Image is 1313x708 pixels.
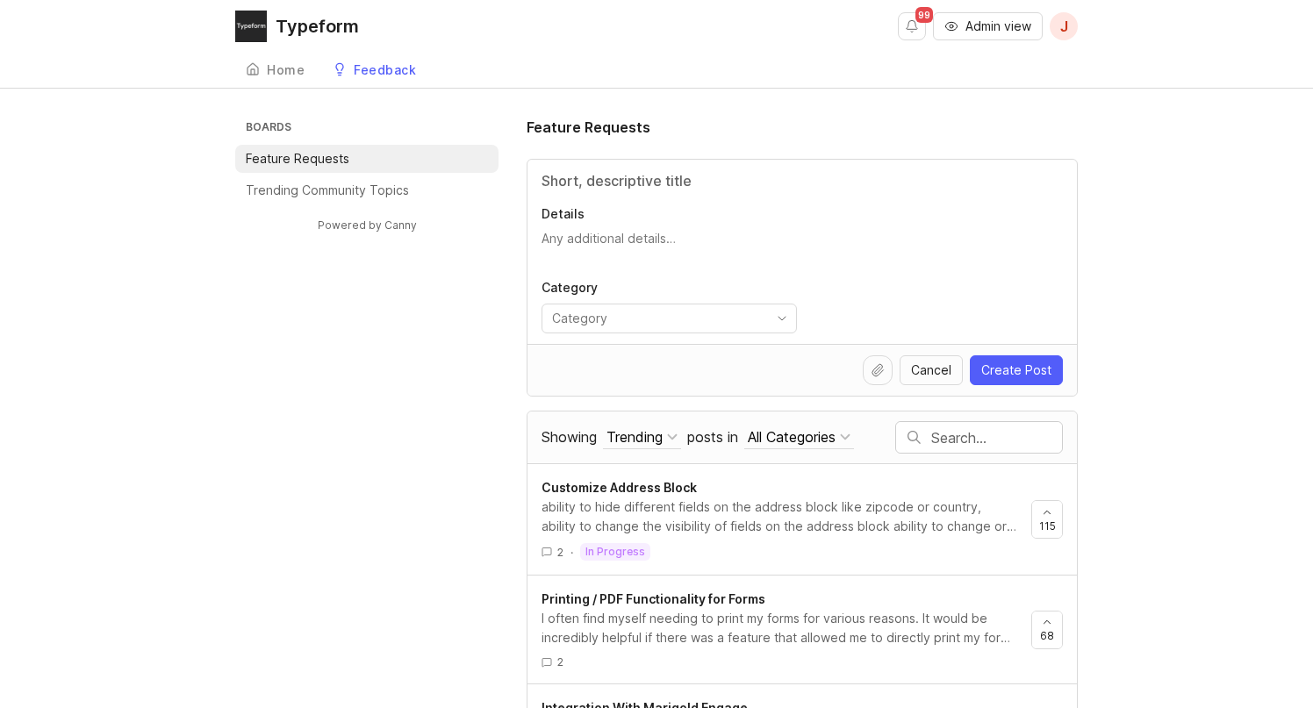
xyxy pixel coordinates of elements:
[242,117,499,141] h3: Boards
[1060,16,1068,37] span: J
[744,426,854,449] button: posts in
[570,545,573,560] div: ·
[315,215,420,235] a: Powered by Canny
[552,309,766,328] input: Category
[542,497,1017,536] div: ability to hide different fields on the address block like zipcode or country, ability to change ...
[542,480,697,495] span: Customize Address Block
[354,64,416,76] div: Feedback
[542,478,1031,561] a: Customize Address Blockability to hide different fields on the address block like zipcode or coun...
[246,182,409,199] p: Trending Community Topics
[1040,628,1054,643] span: 68
[276,18,359,35] div: Typeform
[965,18,1031,35] span: Admin view
[246,150,349,168] p: Feature Requests
[542,591,765,606] span: Printing / PDF Functionality for Forms
[542,609,1017,647] div: I often find myself needing to print my forms for various reasons. It would be incredibly helpful...
[542,590,1031,669] a: Printing / PDF Functionality for FormsI often find myself needing to print my forms for various r...
[970,355,1063,385] button: Create Post
[557,545,563,560] span: 2
[1050,12,1078,40] button: J
[606,427,663,447] div: Trending
[915,7,933,23] span: 99
[235,53,315,89] a: Home
[527,117,650,138] h1: Feature Requests
[1031,500,1063,539] button: 115
[557,654,563,669] span: 2
[898,12,926,40] button: Notifications
[1039,518,1056,533] span: 115
[931,428,1062,447] input: Search…
[542,304,797,333] div: toggle menu
[542,230,1063,265] textarea: Details
[542,205,1063,223] p: Details
[542,428,597,446] span: Showing
[267,64,305,76] div: Home
[981,361,1051,379] span: Create Post
[235,145,499,173] a: Feature Requests
[900,355,963,385] button: Cancel
[933,12,1043,40] button: Admin view
[542,279,797,297] p: Category
[322,53,427,89] a: Feedback
[603,426,681,449] button: Showing
[687,428,738,446] span: posts in
[1031,611,1063,649] button: 68
[235,176,499,204] a: Trending Community Topics
[748,427,836,447] div: All Categories
[235,11,267,42] img: Typeform logo
[585,545,645,559] p: in progress
[911,361,951,379] span: Cancel
[768,311,796,325] svg: toggle icon
[542,170,1063,191] input: Title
